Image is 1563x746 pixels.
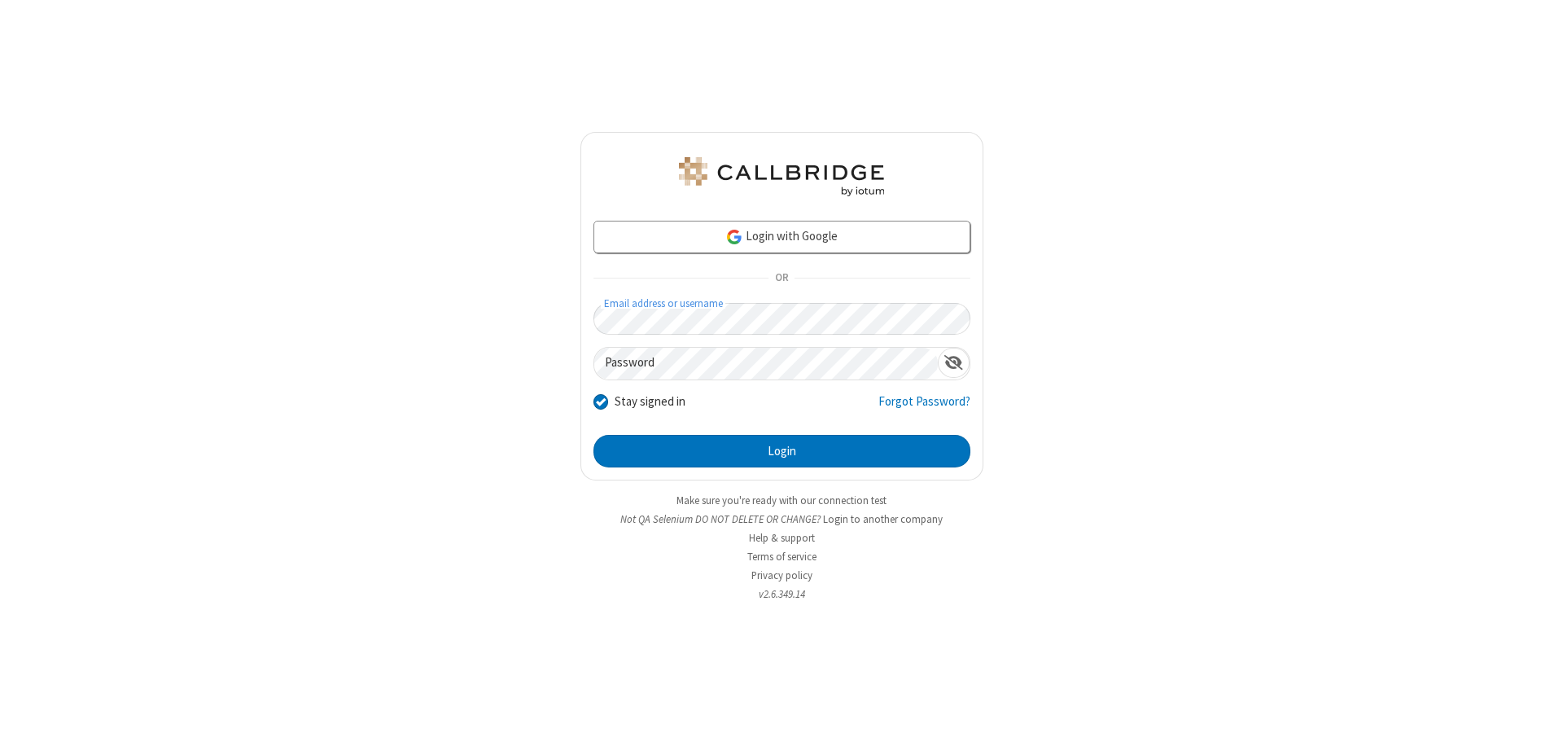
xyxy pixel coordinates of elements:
li: v2.6.349.14 [580,586,983,602]
a: Forgot Password? [878,393,970,423]
a: Make sure you're ready with our connection test [676,494,887,507]
button: Login to another company [823,511,943,527]
a: Privacy policy [751,568,812,582]
a: Terms of service [747,550,817,564]
img: google-icon.png [725,228,743,246]
li: Not QA Selenium DO NOT DELETE OR CHANGE? [580,511,983,527]
input: Password [594,348,938,380]
input: Email address or username [593,303,970,335]
a: Login with Google [593,221,970,253]
button: Login [593,435,970,467]
a: Help & support [749,531,815,545]
span: OR [768,267,795,290]
img: QA Selenium DO NOT DELETE OR CHANGE [676,157,887,196]
div: Show password [938,348,970,378]
label: Stay signed in [615,393,685,411]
